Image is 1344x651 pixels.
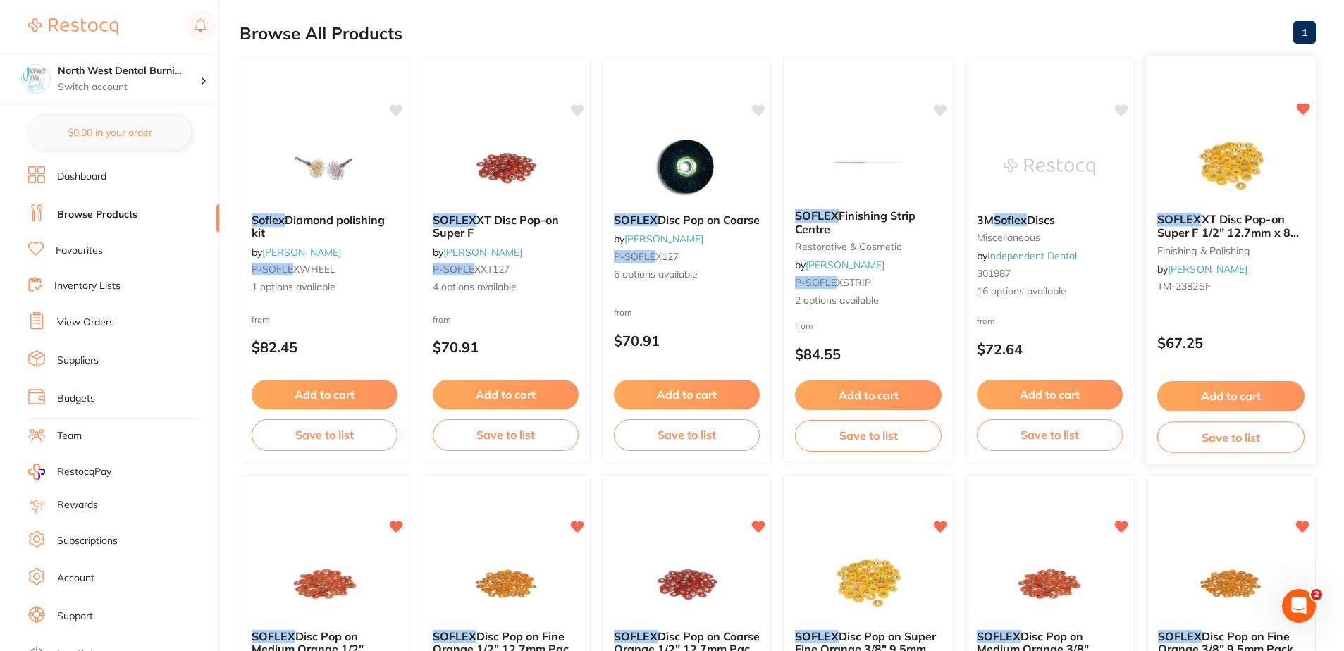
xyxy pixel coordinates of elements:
[1185,548,1276,619] img: SOFLEX Disc Pop on Fine Orange 3/8" 9.5mm Pack of 85
[624,232,703,245] a: [PERSON_NAME]
[795,241,941,252] small: restorative & cosmetic
[614,213,658,227] em: SOFLEX
[57,170,106,184] a: Dashboard
[806,259,884,271] a: [PERSON_NAME]
[1157,381,1305,411] button: Add to cart
[22,65,50,93] img: North West Dental Burnie
[58,64,200,78] h4: North West Dental Burnie
[822,128,914,198] img: SOFLEX Finishing Strip Centre
[433,629,476,643] em: SOFLEX
[460,548,552,619] img: SOFLEX Disc Pop on Fine Orange 1/2" 12.7mm Pack of 85
[252,213,397,240] b: Soflex Diamond polishing kit
[57,354,99,368] a: Suppliers
[252,314,270,325] span: from
[614,213,760,226] b: SOFLEX Disc Pop on Coarse
[795,209,839,223] em: SOFLEX
[57,498,98,512] a: Rewards
[837,276,871,289] span: XSTRIP
[1027,213,1055,227] span: Discs
[433,314,451,325] span: from
[1282,589,1316,623] iframe: Intercom live chat
[433,213,559,240] span: XT Disc Pop-on Super F
[795,209,915,235] span: Finishing Strip Centre
[58,80,200,94] p: Switch account
[433,263,474,275] em: P-SOFLE
[977,316,995,326] span: from
[1157,335,1305,351] p: $67.25
[433,280,579,294] span: 4 options available
[977,380,1123,409] button: Add to cart
[977,232,1123,243] small: miscellaneous
[252,380,397,409] button: Add to cart
[1004,548,1095,619] img: SOFLEX Disc Pop on Medium Orange 3/8" 9.5mm Pack of 85
[614,307,632,318] span: from
[1293,18,1316,46] a: 1
[1157,212,1202,226] em: SOFLEX
[57,609,93,624] a: Support
[28,464,111,480] a: RestocqPay
[1157,244,1305,256] small: finishing & polishing
[994,213,1027,227] em: Soflex
[252,280,397,294] span: 1 options available
[641,548,733,619] img: SOFLEX Disc Pop on Coarse Orange 1/2" 12.7mm Pack of 85
[1158,629,1202,643] em: SOFLEX
[977,213,1123,226] b: 3M Soflex Discs
[279,132,371,202] img: Soflex Diamond polishing kit
[279,548,371,619] img: SOFLEX Disc Pop on Medium Orange 1/2" 12.7mm Pack of 85
[641,132,733,202] img: SOFLEX Disc Pop on Coarse
[28,18,118,35] img: Restocq Logo
[977,267,1011,280] span: 301987
[1157,421,1305,453] button: Save to list
[57,571,94,585] a: Account
[795,346,941,362] p: $84.55
[977,419,1123,450] button: Save to list
[28,464,45,480] img: RestocqPay
[28,116,191,149] button: $0.00 in your order
[433,213,579,240] b: SOFLEX XT Disc Pop-on Super F
[614,250,655,263] em: P-SOFLE
[795,209,941,235] b: SOFLEX Finishing Strip Centre
[252,213,385,240] span: Diamond polishing kit
[977,341,1123,357] p: $72.64
[1004,132,1095,202] img: 3M Soflex Discs
[1157,213,1305,239] b: SOFLEX XT Disc Pop-on Super F 1/2" 12.7mm x 85 Orange
[1157,212,1299,252] span: XT Disc Pop-on Super F 1/2" 12.7mm x 85 Orange
[987,249,1077,262] a: Independent Dental
[658,213,760,227] span: Disc Pop on Coarse
[614,268,760,282] span: 6 options available
[57,534,118,548] a: Subscriptions
[57,429,82,443] a: Team
[1185,130,1277,201] img: SOFLEX XT Disc Pop-on Super F 1/2" 12.7mm x 85 Orange
[977,285,1123,299] span: 16 options available
[795,294,941,308] span: 2 options available
[252,213,285,227] em: Soflex
[293,263,335,275] span: XWHEEL
[614,232,703,245] span: by
[614,419,760,450] button: Save to list
[614,333,760,349] p: $70.91
[433,339,579,355] p: $70.91
[1157,263,1247,275] span: by
[977,629,1021,643] em: SOFLEX
[795,420,941,451] button: Save to list
[474,263,510,275] span: XXT127
[443,246,522,259] a: [PERSON_NAME]
[795,259,884,271] span: by
[614,629,658,643] em: SOFLEX
[614,380,760,409] button: Add to cart
[1168,263,1247,275] a: [PERSON_NAME]
[433,213,476,227] em: SOFLEX
[433,246,522,259] span: by
[252,629,295,643] em: SOFLEX
[795,276,837,289] em: P-SOFLE
[262,246,341,259] a: [PERSON_NAME]
[54,279,121,293] a: Inventory Lists
[252,263,293,275] em: P-SOFLE
[433,419,579,450] button: Save to list
[1157,280,1211,292] span: TM-2382SF
[433,380,579,409] button: Add to cart
[460,132,552,202] img: SOFLEX XT Disc Pop-on Super F
[56,244,103,258] a: Favourites
[28,11,118,43] a: Restocq Logo
[977,249,1077,262] span: by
